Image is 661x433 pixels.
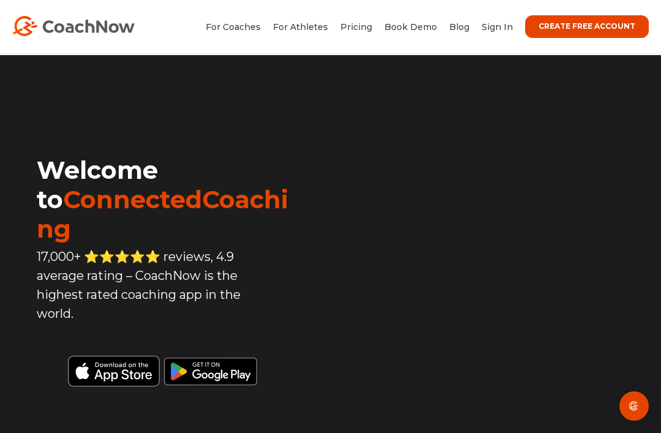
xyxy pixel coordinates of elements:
a: Blog [449,21,469,32]
div: Open Intercom Messenger [619,391,649,421]
a: For Athletes [273,21,328,32]
h1: Welcome to [37,156,303,244]
a: Book Demo [384,21,437,32]
img: CoachNow Logo [12,16,135,36]
a: CREATE FREE ACCOUNT [525,15,649,38]
a: Sign In [482,21,513,32]
a: For Coaches [206,21,261,32]
span: 17,000+ ⭐️⭐️⭐️⭐️⭐️ reviews, 4.9 average rating – CoachNow is the highest rated coaching app in th... [37,249,241,321]
a: Pricing [340,21,372,32]
img: Black Download CoachNow on the App Store Button [37,350,284,386]
span: ConnectedCoaching [37,184,288,244]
